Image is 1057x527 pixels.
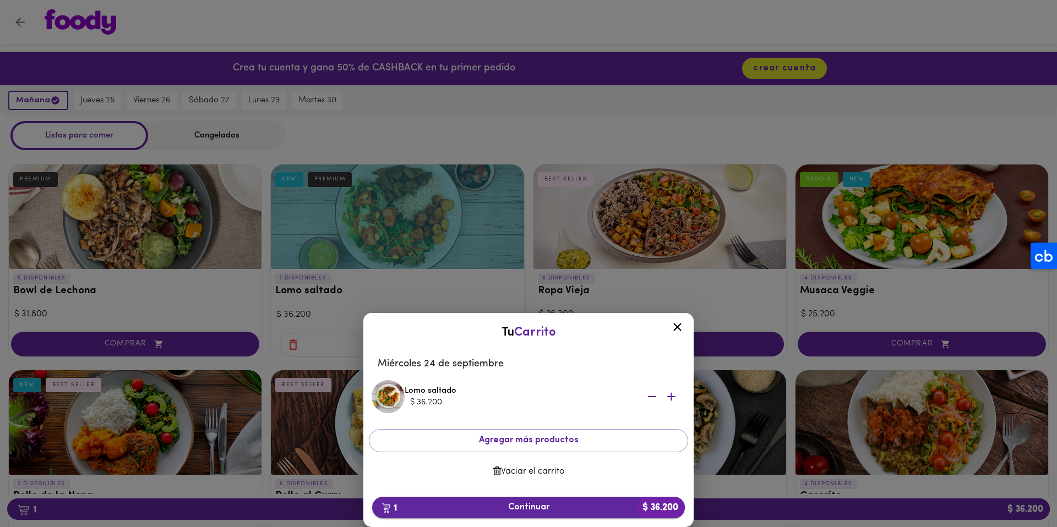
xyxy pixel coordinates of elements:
[369,461,688,482] button: Vaciar el carrito
[378,435,679,446] span: Agregar más productos
[372,497,685,518] button: 1Continuar$ 36.200
[375,501,404,515] b: 1
[514,326,556,339] span: Carrito
[636,497,685,518] b: $ 36.200
[405,385,685,409] div: Lomo saltado
[369,429,688,452] button: Agregar más productos
[382,503,390,514] img: cart.png
[369,351,688,377] li: Miércoles 24 de septiembre
[374,324,683,341] div: Tu
[381,502,676,513] span: Continuar
[993,463,1046,516] iframe: Messagebird Livechat Widget
[372,380,405,413] img: Lomo saltado
[410,397,630,408] div: $ 36.200
[378,466,679,477] span: Vaciar el carrito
